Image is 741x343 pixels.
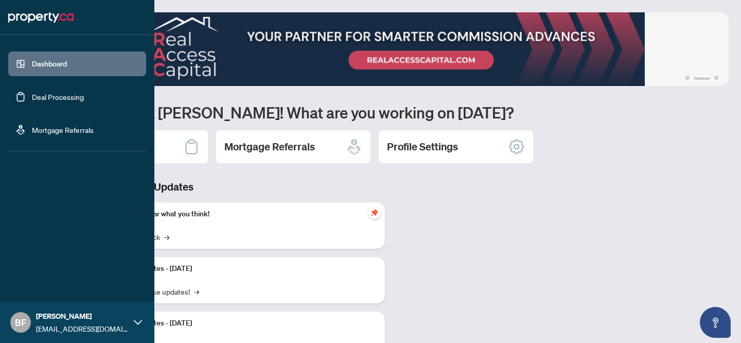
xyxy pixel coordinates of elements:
button: 2 [694,76,710,80]
h2: Profile Settings [387,140,458,154]
span: [PERSON_NAME] [36,311,129,322]
button: 3 [714,76,718,80]
span: → [194,286,199,297]
span: → [164,231,169,243]
p: Platform Updates - [DATE] [108,318,377,329]
h1: Welcome back [PERSON_NAME]! What are you working on [DATE]? [54,102,729,122]
a: Dashboard [32,59,67,68]
img: logo [8,9,74,26]
span: pushpin [368,207,381,219]
button: 1 [685,76,690,80]
p: Platform Updates - [DATE] [108,263,377,275]
p: We want to hear what you think! [108,209,377,220]
span: [EMAIL_ADDRESS][DOMAIN_NAME] [36,323,129,334]
button: Open asap [700,307,731,338]
a: Mortgage Referrals [32,125,94,134]
a: Deal Processing [32,92,84,101]
span: BF [15,315,26,330]
h2: Mortgage Referrals [224,140,315,154]
h3: Brokerage & Industry Updates [54,180,385,194]
img: Slide 1 [54,12,729,86]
